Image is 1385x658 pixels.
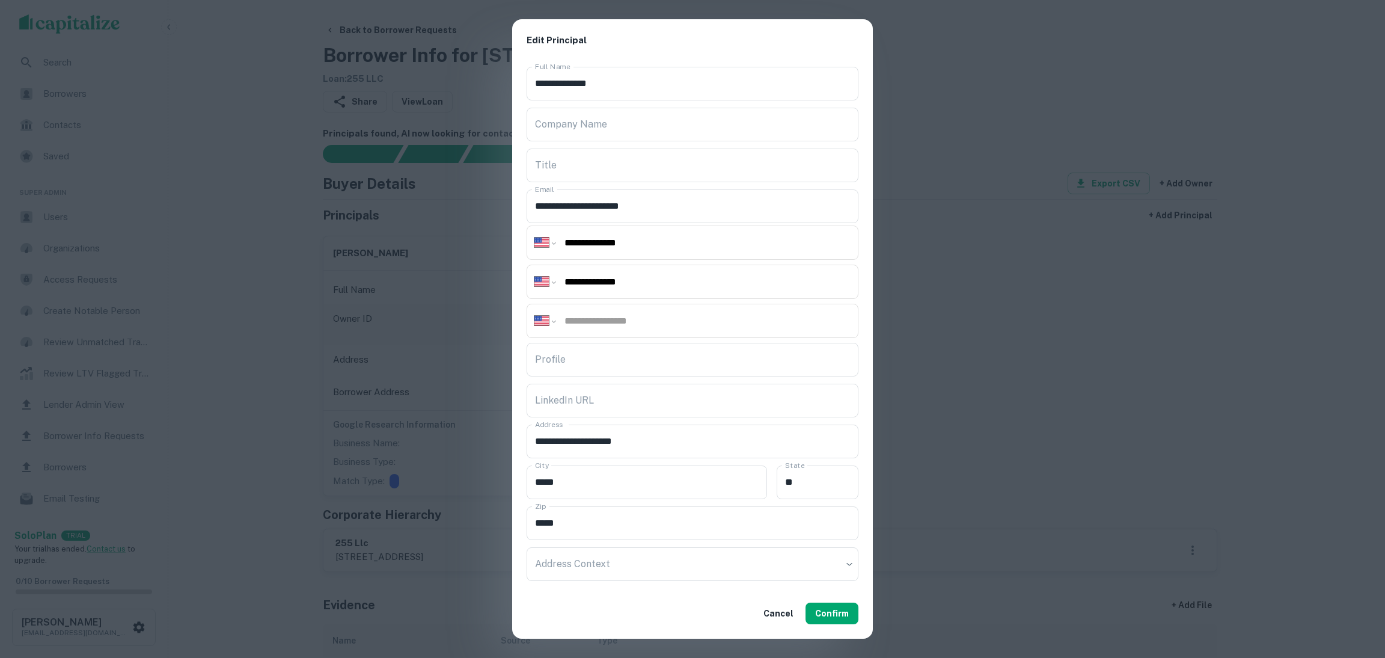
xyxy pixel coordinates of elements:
[759,603,798,624] button: Cancel
[535,460,549,470] label: City
[535,501,546,511] label: Zip
[785,460,804,470] label: State
[806,603,858,624] button: Confirm
[535,419,563,429] label: Address
[535,184,554,194] label: Email
[1325,562,1385,620] iframe: Chat Widget
[535,61,570,72] label: Full Name
[527,547,858,581] div: ​
[512,19,873,62] h2: Edit Principal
